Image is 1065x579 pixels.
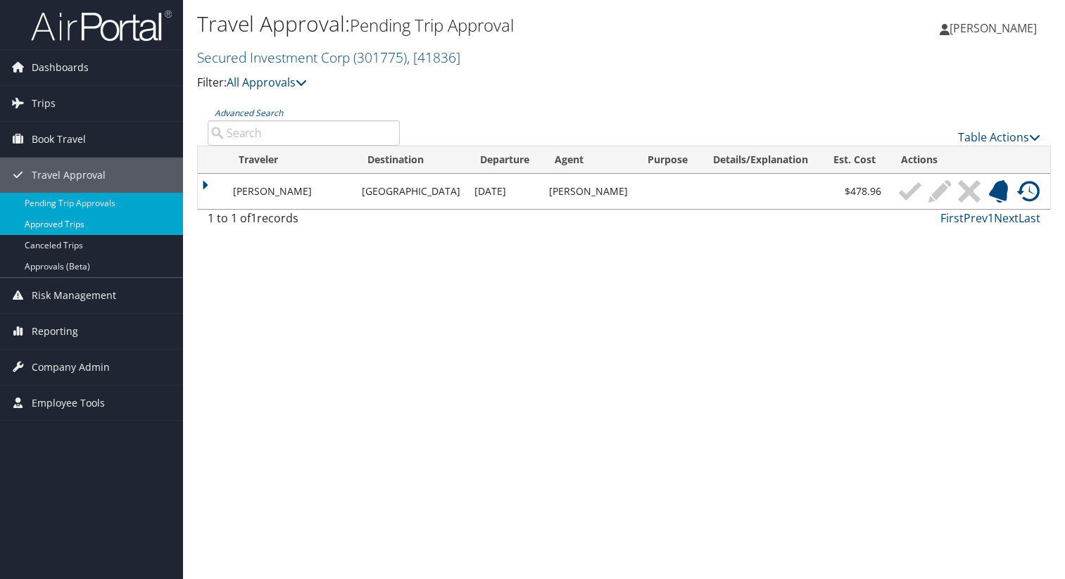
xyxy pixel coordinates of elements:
a: Last [1019,210,1040,226]
span: Risk Management [32,278,116,313]
img: ta-modify-inactive.png [928,180,951,203]
small: Pending Trip Approval [350,13,514,37]
th: Traveler: activate to sort column ascending [226,146,355,174]
a: Prev [964,210,988,226]
a: 1 [988,210,994,226]
span: , [ 41836 ] [407,48,460,67]
td: [GEOGRAPHIC_DATA] [355,174,467,209]
th: Details/Explanation [700,146,821,174]
img: ta-cancel-inactive.png [958,180,981,203]
span: Employee Tools [32,386,105,421]
span: Reporting [32,314,78,349]
span: Travel Approval [32,158,106,193]
img: ta-remind.png [988,180,1010,203]
td: [DATE] [467,174,542,209]
p: Filter: [197,74,767,92]
th: Actions [888,146,1050,174]
a: Approve [895,180,925,203]
span: Trips [32,86,56,121]
a: Next [994,210,1019,226]
div: 1 to 1 of records [208,210,400,234]
img: ta-history.png [1017,180,1040,203]
a: View History [1014,180,1043,203]
a: Cancel [954,180,984,203]
th: Est. Cost: activate to sort column ascending [821,146,888,174]
a: Remind [984,180,1014,203]
a: Secured Investment Corp [197,48,460,67]
span: 1 [251,210,257,226]
span: ( 301775 ) [353,48,407,67]
th: Purpose [635,146,700,174]
a: First [940,210,964,226]
th: Destination: activate to sort column ascending [355,146,467,174]
h1: Travel Approval: [197,9,767,39]
td: [PERSON_NAME] [542,174,635,209]
a: Table Actions [958,129,1040,145]
a: Modify [925,180,954,203]
a: Advanced Search [215,107,283,119]
a: [PERSON_NAME] [940,7,1051,49]
img: ta-approve-inactive.png [899,180,921,203]
span: Book Travel [32,122,86,157]
span: Company Admin [32,350,110,385]
span: Dashboards [32,50,89,85]
td: [PERSON_NAME] [226,174,355,209]
input: Advanced Search [208,120,400,146]
th: Agent [542,146,635,174]
span: [PERSON_NAME] [950,20,1037,36]
td: $478.96 [821,174,888,209]
img: airportal-logo.png [31,9,172,42]
a: All Approvals [227,75,307,90]
th: Departure: activate to sort column ascending [467,146,542,174]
